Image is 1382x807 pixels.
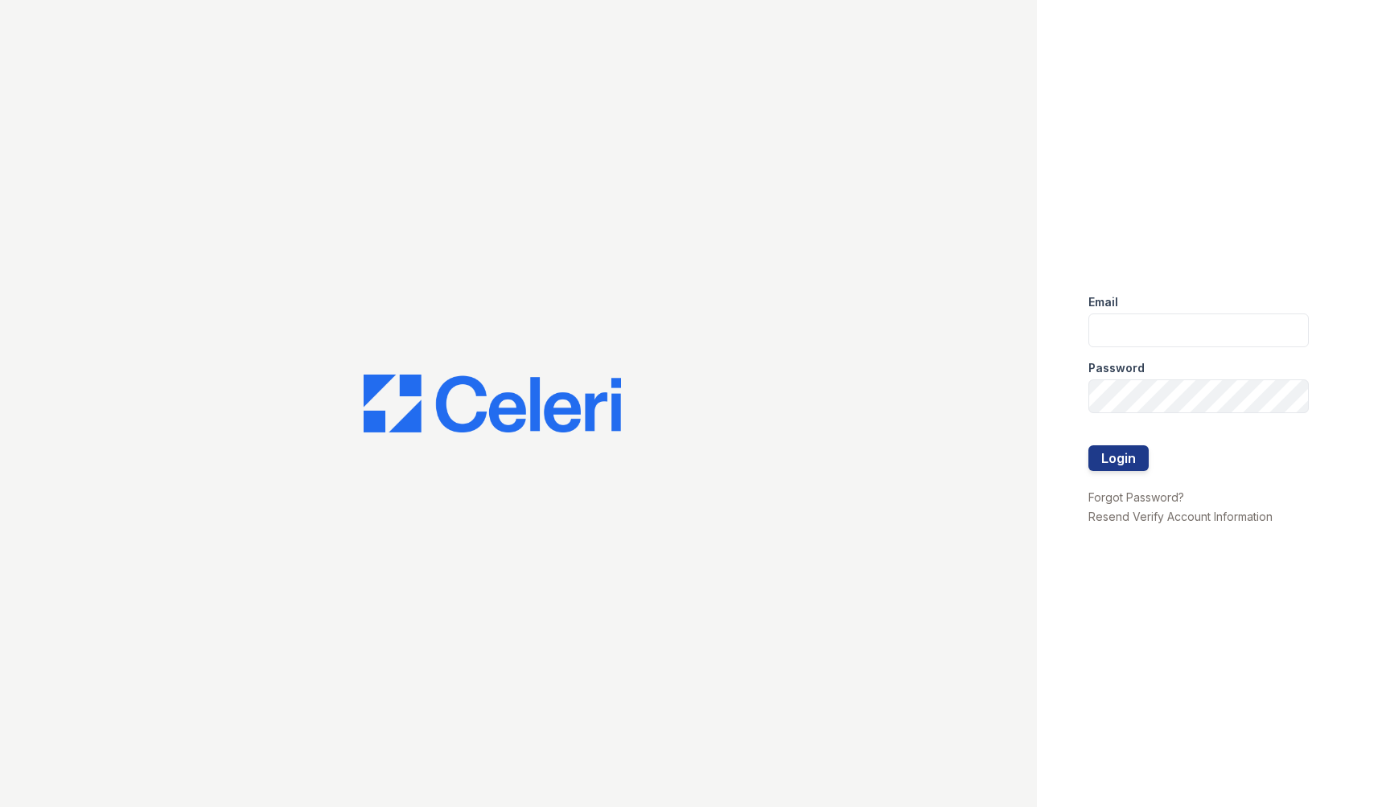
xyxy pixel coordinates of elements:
label: Email [1088,294,1118,310]
button: Login [1088,445,1149,471]
img: CE_Logo_Blue-a8612792a0a2168367f1c8372b55b34899dd931a85d93a1a3d3e32e68fde9ad4.png [364,375,621,432]
a: Resend Verify Account Information [1088,510,1273,523]
a: Forgot Password? [1088,490,1184,504]
label: Password [1088,360,1145,376]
